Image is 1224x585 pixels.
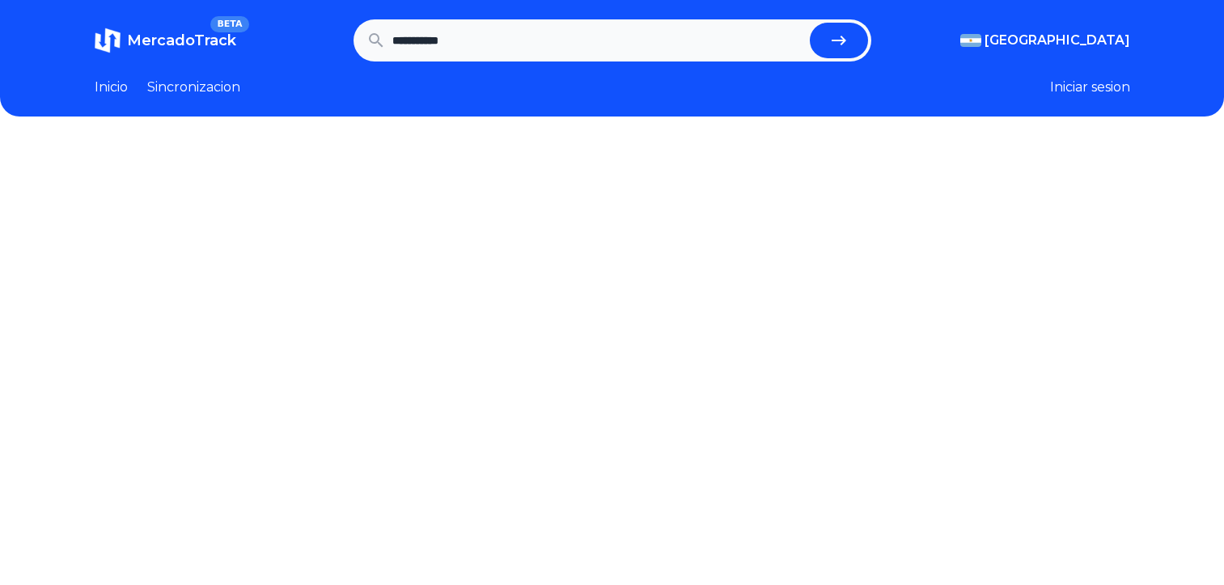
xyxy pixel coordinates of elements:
[95,28,236,53] a: MercadoTrackBETA
[1050,78,1130,97] button: Iniciar sesion
[985,31,1130,50] span: [GEOGRAPHIC_DATA]
[960,34,981,47] img: Argentina
[960,31,1130,50] button: [GEOGRAPHIC_DATA]
[210,16,248,32] span: BETA
[95,78,128,97] a: Inicio
[147,78,240,97] a: Sincronizacion
[95,28,121,53] img: MercadoTrack
[127,32,236,49] span: MercadoTrack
